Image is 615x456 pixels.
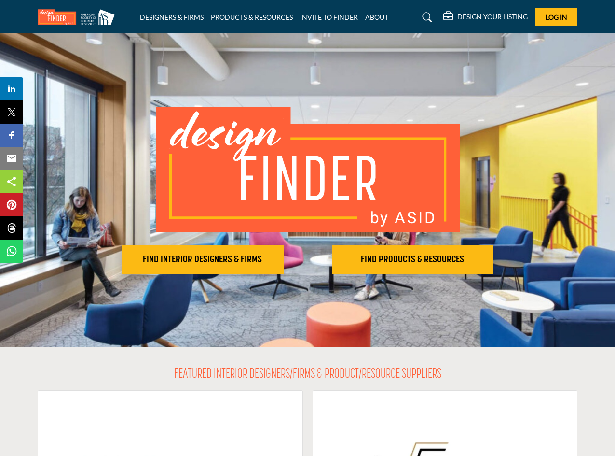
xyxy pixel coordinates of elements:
div: DESIGN YOUR LISTING [443,12,528,23]
img: Site Logo [38,9,120,25]
a: PRODUCTS & RESOURCES [211,13,293,21]
h2: FIND INTERIOR DESIGNERS & FIRMS [124,254,281,266]
a: Search [413,10,438,25]
span: Log In [546,13,567,21]
h2: FEATURED INTERIOR DESIGNERS/FIRMS & PRODUCT/RESOURCE SUPPLIERS [174,367,441,383]
h2: FIND PRODUCTS & RESOURCES [335,254,491,266]
img: image [156,107,460,232]
h5: DESIGN YOUR LISTING [457,13,528,21]
button: Log In [535,8,577,26]
button: FIND INTERIOR DESIGNERS & FIRMS [122,245,284,274]
a: ABOUT [365,13,388,21]
a: INVITE TO FINDER [300,13,358,21]
a: DESIGNERS & FIRMS [140,13,204,21]
button: FIND PRODUCTS & RESOURCES [332,245,494,274]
